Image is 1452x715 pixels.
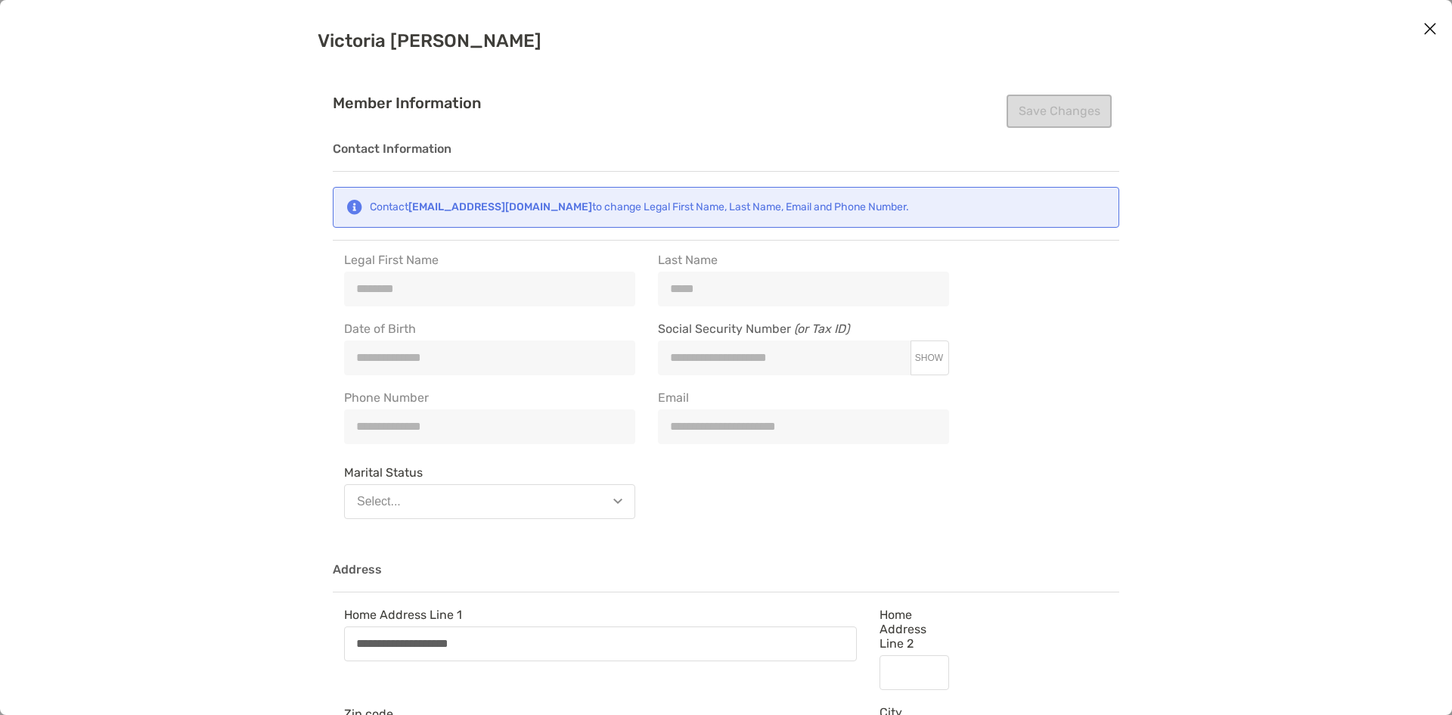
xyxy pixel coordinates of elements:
[333,95,1119,112] h4: Member Information
[346,200,364,215] img: Notification icon
[658,253,949,267] span: Last Name
[344,608,857,622] span: Home Address Line 1
[345,637,856,650] input: Home Address Line 1
[794,322,849,336] i: (or Tax ID)
[880,608,949,651] span: Home Address Line 2
[408,201,592,213] strong: [EMAIL_ADDRESS][DOMAIN_NAME]
[344,253,635,267] span: Legal First Name
[344,484,635,519] button: Select...
[659,351,910,364] input: Social Security Number (or Tax ID)SHOW
[345,351,634,364] input: Date of Birth
[915,353,943,363] span: SHOW
[344,465,635,480] span: Marital Status
[333,563,1119,592] h3: Address
[345,282,634,295] input: Legal First Name
[318,30,1134,51] h2: Victoria [PERSON_NAME]
[333,142,1119,172] h3: Contact Information
[1419,18,1441,41] button: Close modal
[910,352,948,364] button: Social Security Number (or Tax ID)
[880,666,948,679] input: Home Address Line 2
[658,390,949,405] span: Email
[345,420,634,433] input: Phone Number
[344,322,635,336] span: Date of Birth
[344,390,635,405] span: Phone Number
[659,282,948,295] input: Last Name
[613,499,622,504] img: Open dropdown arrow
[357,495,401,508] div: Select...
[658,322,949,340] span: Social Security Number
[370,201,909,213] div: Contact to change Legal First Name, Last Name, Email and Phone Number.
[659,420,948,433] input: Email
